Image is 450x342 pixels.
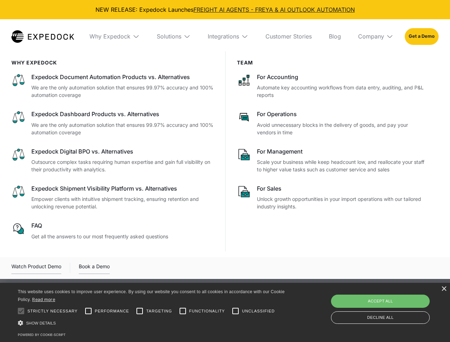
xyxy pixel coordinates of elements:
a: Powered by cookie-script [18,333,66,337]
a: FREIGHT AI AGENTS - FREYA & AI OUTLOOK AUTOMATION [193,6,355,13]
div: For Accounting [257,73,428,81]
p: Empower clients with intuitive shipment tracking, ensuring retention and unlocking revenue potent... [31,195,214,210]
span: Performance [95,308,129,314]
img: scale icon [11,147,26,162]
div: Company [352,19,399,53]
img: rectangular chat bubble icon [237,110,251,124]
img: scale icon [11,110,26,124]
p: Automate key accounting workflows from data entry, auditing, and P&L reports [257,84,428,99]
a: rectangular chat bubble iconFor OperationsAvoid unnecessary blocks in the delivery of goods, and ... [237,110,428,136]
a: Customer Stories [260,19,317,53]
div: FAQ [31,222,214,229]
a: scale iconExpedock Shipment Visibility Platform vs. AlternativesEmpower clients with intuitive sh... [11,185,214,210]
div: Solutions [151,19,196,53]
a: scale iconExpedock Dashboard Products vs. AlternativesWe are the only automation solution that en... [11,110,214,136]
div: Solutions [157,33,181,40]
div: Integrations [202,19,254,53]
a: Book a Demo [79,262,110,274]
span: This website uses cookies to improve user experience. By using our website you consent to all coo... [18,289,285,302]
iframe: Chat Widget [331,265,450,342]
a: regular chat bubble iconFAQGet all the answers to our most frequently asked questions [11,222,214,240]
div: Expedock Digital BPO vs. Alternatives [31,147,214,155]
div: Expedock Shipment Visibility Platform vs. Alternatives [31,185,214,192]
span: Functionality [189,308,225,314]
p: We are the only automation solution that ensures 99.97% accuracy and 100% automation coverage [31,84,214,99]
div: Expedock Document Automation Products vs. Alternatives [31,73,214,81]
a: paper and bag iconFor ManagementScale your business while keep headcount low, and reallocate your... [237,147,428,173]
img: scale icon [11,185,26,199]
a: scale iconExpedock Digital BPO vs. AlternativesOutsource complex tasks requiring human expertise ... [11,147,214,173]
div: Why Expedock [84,19,145,53]
img: paper and bag icon [237,147,251,162]
p: Get all the answers to our most frequently asked questions [31,233,214,240]
span: Show details [26,321,56,325]
a: network like iconFor AccountingAutomate key accounting workflows from data entry, auditing, and P... [237,73,428,99]
div: Show details [18,319,287,327]
a: open lightbox [11,262,61,274]
img: regular chat bubble icon [11,222,26,236]
div: Team [237,60,428,66]
img: network like icon [237,73,251,87]
p: We are the only automation solution that ensures 99.97% accuracy and 100% automation coverage [31,121,214,136]
div: Expedock Dashboard Products vs. Alternatives [31,110,214,118]
img: scale icon [11,73,26,87]
span: Strictly necessary [27,308,78,314]
div: Integrations [208,33,239,40]
div: Watch Product Demo [11,262,61,274]
div: For Sales [257,185,428,192]
a: Get a Demo [405,28,439,45]
a: Blog [323,19,347,53]
img: paper and bag icon [237,185,251,199]
a: scale iconExpedock Document Automation Products vs. AlternativesWe are the only automation soluti... [11,73,214,99]
div: For Operations [257,110,428,118]
p: Scale your business while keep headcount low, and reallocate your staff to higher value tasks suc... [257,158,428,173]
div: For Management [257,147,428,155]
p: Avoid unnecessary blocks in the delivery of goods, and pay your vendors in time [257,121,428,136]
div: Why Expedock [89,33,130,40]
a: Read more [32,297,55,302]
span: Targeting [146,308,172,314]
div: NEW RELEASE: Expedock Launches [6,6,444,14]
p: Outsource complex tasks requiring human expertise and gain full visibility on their productivity ... [31,158,214,173]
p: Unlock growth opportunities in your import operations with our tailored industry insights. [257,195,428,210]
span: Unclassified [242,308,275,314]
a: paper and bag iconFor SalesUnlock growth opportunities in your import operations with our tailore... [237,185,428,210]
div: Company [358,33,384,40]
div: WHy Expedock [11,60,214,66]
